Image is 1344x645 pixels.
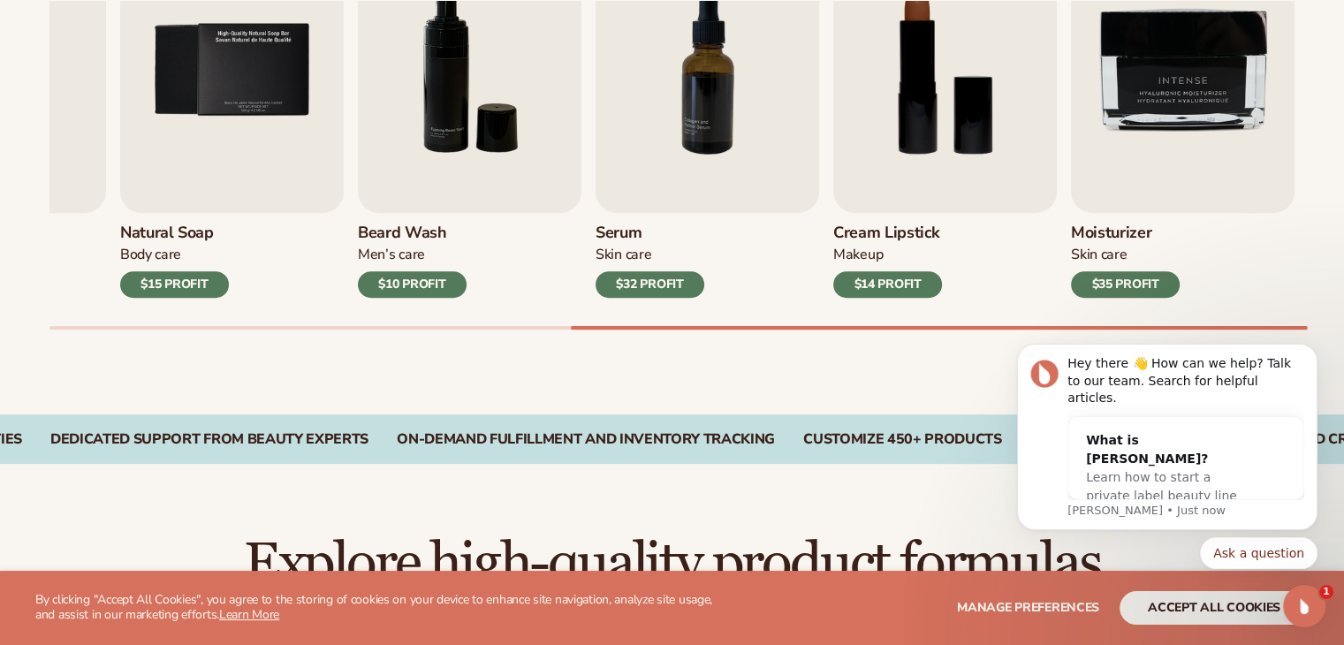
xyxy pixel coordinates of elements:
h3: Cream Lipstick [833,224,942,243]
span: 1 [1319,585,1333,599]
div: Skin Care [596,246,704,264]
div: $32 PROFIT [596,271,704,298]
div: On-Demand Fulfillment and Inventory Tracking [397,431,775,448]
h2: Explore high-quality product formulas [49,535,1295,594]
div: Men’s Care [358,246,467,264]
span: Manage preferences [957,599,1099,616]
h3: Serum [596,224,704,243]
iframe: Intercom live chat [1283,585,1325,627]
h3: Natural Soap [120,224,229,243]
h3: Beard Wash [358,224,467,243]
div: Body Care [120,246,229,264]
div: $10 PROFIT [358,271,467,298]
a: Learn More [219,606,279,623]
div: Dedicated Support From Beauty Experts [50,431,368,448]
button: accept all cookies [1120,591,1309,625]
div: $15 PROFIT [120,271,229,298]
p: By clicking "Accept All Cookies", you agree to the storing of cookies on your device to enhance s... [35,593,733,623]
div: Skin Care [1071,246,1180,264]
iframe: Intercom notifications message [991,303,1344,597]
div: $14 PROFIT [833,271,942,298]
div: Makeup [833,246,942,264]
h3: Moisturizer [1071,224,1180,243]
div: $35 PROFIT [1071,271,1180,298]
button: Manage preferences [957,591,1099,625]
div: CUSTOMIZE 450+ PRODUCTS [803,431,1002,448]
